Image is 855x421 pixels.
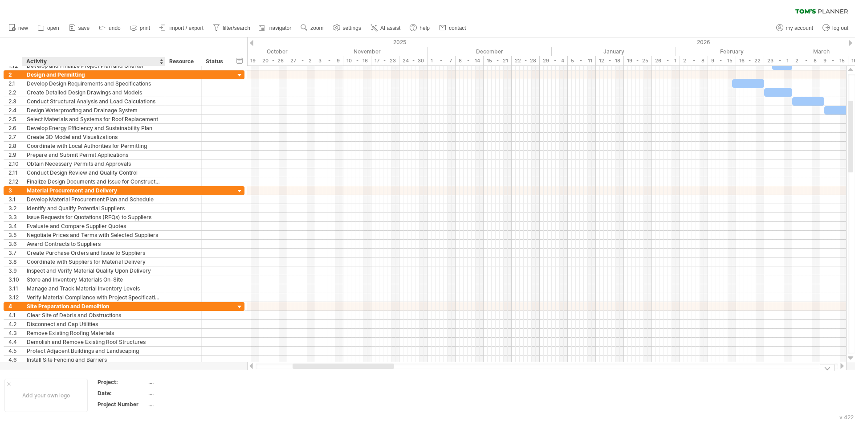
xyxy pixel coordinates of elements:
div: 3 [8,186,22,195]
span: filter/search [223,25,250,31]
div: Identify and Qualify Potential Suppliers [27,204,160,213]
div: Protect Adjacent Buildings and Landscaping [27,347,160,355]
div: 9 - 15 [708,56,736,65]
div: Develop Material Procurement Plan and Schedule [27,195,160,204]
div: Disconnect and Cap Utilities [27,320,160,328]
div: Design and Permitting [27,70,160,79]
div: Coordinate with Suppliers for Material Delivery [27,258,160,266]
span: save [78,25,90,31]
div: 2.7 [8,133,22,141]
div: 2.1 [8,79,22,88]
div: 27 - 2 [287,56,315,65]
div: 4 [8,302,22,311]
div: Evaluate and Compare Supplier Quotes [27,222,160,230]
a: undo [97,22,123,34]
span: import / export [169,25,204,31]
div: 22 - 28 [512,56,540,65]
a: filter/search [211,22,253,34]
div: 3.1 [8,195,22,204]
a: import / export [157,22,206,34]
div: Finalize Design Documents and Issue for Construction [27,177,160,186]
div: hide legend [820,364,835,371]
div: Project: [98,378,147,386]
div: January 2026 [552,47,676,56]
a: new [6,22,31,34]
div: 2 - 8 [792,56,820,65]
div: Issue Requests for Quotations (RFQs) to Suppliers [27,213,160,221]
div: Verify Material Compliance with Project Specifications [27,293,160,302]
div: 4.6 [8,356,22,364]
div: Create 3D Model and Visualizations [27,133,160,141]
div: 2.3 [8,97,22,106]
span: my account [786,25,813,31]
div: November 2025 [307,47,427,56]
div: 2 - 8 [680,56,708,65]
div: Project Number [98,401,147,408]
a: zoom [298,22,326,34]
div: 4.2 [8,320,22,328]
div: Develop Energy Efficiency and Sustainability Plan [27,124,160,132]
div: 3 - 9 [315,56,343,65]
div: 26 - 1 [652,56,680,65]
span: open [47,25,59,31]
div: Develop Design Requirements and Specifications [27,79,160,88]
div: 2.11 [8,168,22,177]
div: Coordinate with Local Authorities for Permitting [27,142,160,150]
div: 3.9 [8,266,22,275]
div: 12 - 18 [596,56,624,65]
div: 4.4 [8,338,22,346]
span: print [140,25,150,31]
div: .... [148,389,223,397]
div: 1 - 7 [427,56,456,65]
div: Store and Inventory Materials On-Site [27,275,160,284]
a: contact [437,22,469,34]
div: Prepare and Submit Permit Applications [27,151,160,159]
div: .... [148,378,223,386]
div: 2.2 [8,88,22,97]
div: 5 - 11 [568,56,596,65]
div: 3.12 [8,293,22,302]
div: 2.6 [8,124,22,132]
a: navigator [257,22,294,34]
div: 3.2 [8,204,22,213]
div: 3.4 [8,222,22,230]
div: 3.10 [8,275,22,284]
div: Add your own logo [4,379,88,412]
div: Design Waterproofing and Drainage System [27,106,160,114]
span: AI assist [380,25,400,31]
div: Negotiate Prices and Terms with Selected Suppliers [27,231,160,239]
div: 29 - 4 [540,56,568,65]
div: Conduct Structural Analysis and Load Calculations [27,97,160,106]
div: 3.5 [8,231,22,239]
div: Demolish and Remove Existing Roof Structures [27,338,160,346]
div: 17 - 23 [371,56,399,65]
div: Site Preparation and Demolition [27,302,160,311]
div: 3.6 [8,240,22,248]
div: 3.11 [8,284,22,293]
div: Obtain Necessary Permits and Approvals [27,159,160,168]
div: Install Site Fencing and Barriers [27,356,160,364]
a: log out [820,22,851,34]
span: navigator [269,25,291,31]
div: 2.8 [8,142,22,150]
div: 4.5 [8,347,22,355]
div: 2.12 [8,177,22,186]
div: 24 - 30 [399,56,427,65]
div: Inspect and Verify Material Quality Upon Delivery [27,266,160,275]
span: help [419,25,430,31]
a: my account [774,22,816,34]
div: 2 [8,70,22,79]
div: .... [148,401,223,408]
div: Conduct Design Review and Quality Control [27,168,160,177]
div: 10 - 16 [343,56,371,65]
div: 20 - 26 [259,56,287,65]
span: new [18,25,28,31]
div: 19 - 25 [624,56,652,65]
div: 2.9 [8,151,22,159]
div: Create Purchase Orders and Issue to Suppliers [27,249,160,257]
span: contact [449,25,466,31]
div: 23 - 1 [764,56,792,65]
a: help [407,22,432,34]
div: 16 - 22 [736,56,764,65]
div: Material Procurement and Delivery [27,186,160,195]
